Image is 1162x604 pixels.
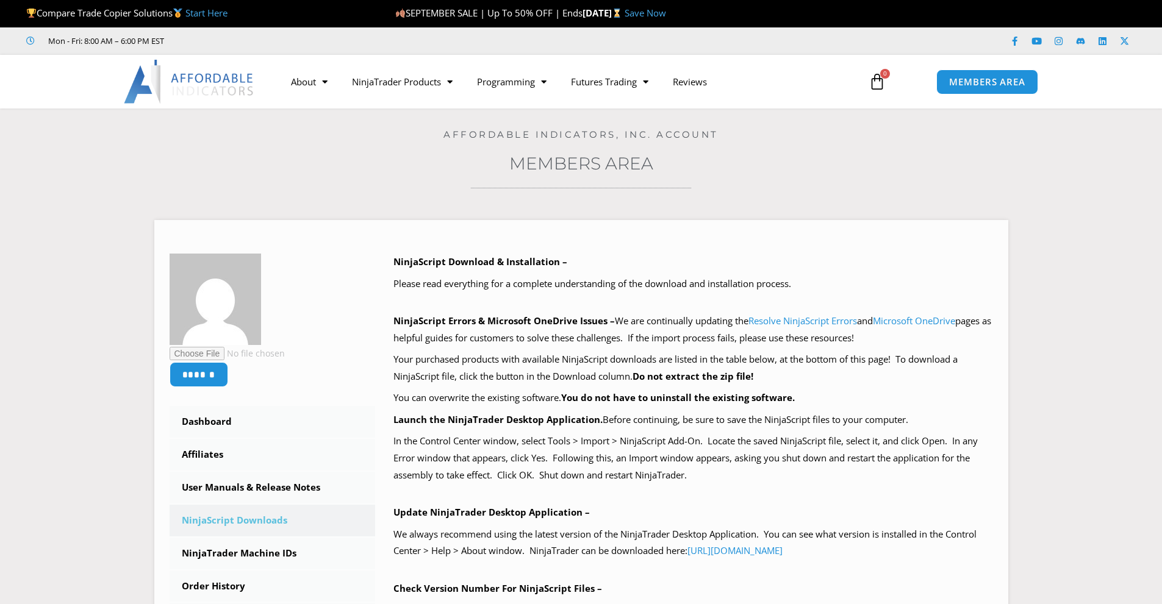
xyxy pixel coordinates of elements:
iframe: Customer reviews powered by Trustpilot [181,35,364,47]
nav: Menu [279,68,855,96]
img: ⌛ [612,9,622,18]
a: Reviews [661,68,719,96]
b: Update NinjaTrader Desktop Application – [393,506,590,518]
strong: [DATE] [583,7,625,19]
img: 🏆 [27,9,36,18]
span: Mon - Fri: 8:00 AM – 6:00 PM EST [45,34,164,48]
a: Affordable Indicators, Inc. Account [443,129,719,140]
b: Do not extract the zip file! [633,370,753,382]
p: We are continually updating the and pages as helpful guides for customers to solve these challeng... [393,313,993,347]
a: About [279,68,340,96]
b: NinjaScript Errors & Microsoft OneDrive Issues – [393,314,615,327]
p: Before continuing, be sure to save the NinjaScript files to your computer. [393,411,993,428]
p: We always recommend using the latest version of the NinjaTrader Desktop Application. You can see ... [393,526,993,560]
img: 🥇 [173,9,182,18]
span: Compare Trade Copier Solutions [26,7,228,19]
p: Please read everything for a complete understanding of the download and installation process. [393,275,993,293]
a: NinjaTrader Products [340,68,465,96]
span: SEPTEMBER SALE | Up To 50% OFF | Ends [395,7,583,19]
a: Affiliates [170,439,376,471]
a: NinjaTrader Machine IDs [170,538,376,569]
b: You do not have to uninstall the existing software. [561,391,795,403]
b: NinjaScript Download & Installation – [393,255,567,268]
span: 0 [880,69,890,79]
a: Microsoft OneDrive [873,314,955,327]
a: Order History [170,570,376,602]
img: LogoAI | Affordable Indicators – NinjaTrader [124,60,255,104]
img: 🍂 [396,9,405,18]
a: User Manuals & Release Notes [170,472,376,503]
a: 0 [850,64,904,99]
b: Check Version Number For NinjaScript Files – [393,582,602,594]
b: Launch the NinjaTrader Desktop Application. [393,413,603,425]
a: NinjaScript Downloads [170,505,376,536]
a: [URL][DOMAIN_NAME] [687,544,783,556]
p: Your purchased products with available NinjaScript downloads are listed in the table below, at th... [393,351,993,385]
p: In the Control Center window, select Tools > Import > NinjaScript Add-On. Locate the saved NinjaS... [393,433,993,484]
a: Resolve NinjaScript Errors [748,314,857,327]
a: Start Here [185,7,228,19]
img: 9b12b5acbf1872962e35e37e686884f00d6ccba9427cf779266592c0c052935f [170,254,261,345]
p: You can overwrite the existing software. [393,389,993,407]
a: Programming [465,68,559,96]
a: Save Now [625,7,666,19]
a: Dashboard [170,406,376,438]
a: Futures Trading [559,68,661,96]
a: Members Area [509,153,653,174]
span: MEMBERS AREA [949,77,1025,87]
a: MEMBERS AREA [936,69,1038,94]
